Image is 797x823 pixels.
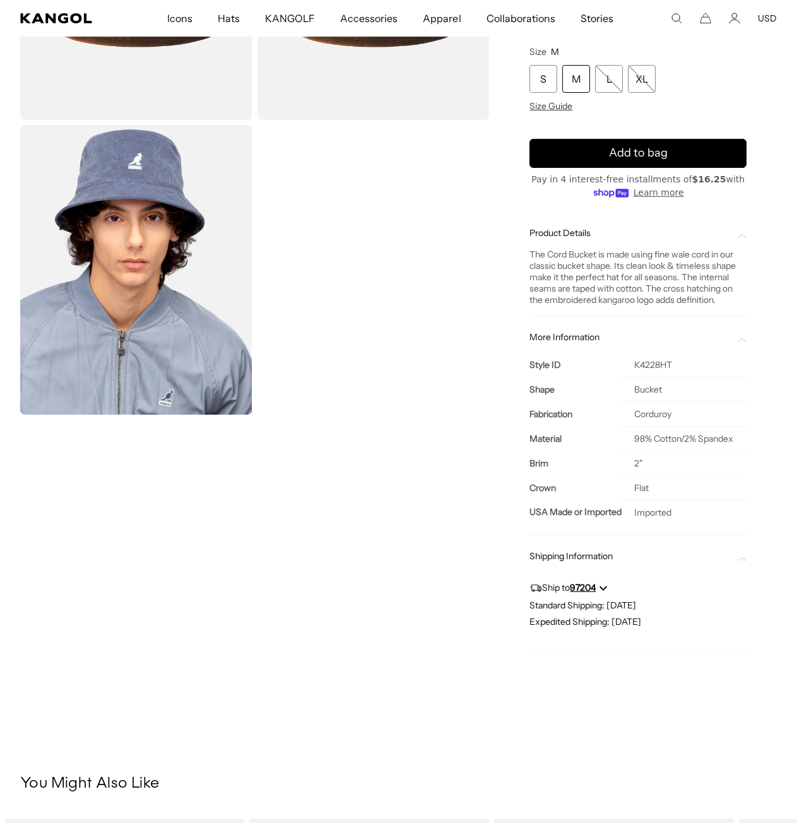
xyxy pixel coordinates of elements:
button: USD [758,13,777,24]
td: K4228HT [622,353,746,377]
th: Brim [529,451,622,475]
td: 98% Cotton/2% Spandex [622,426,746,451]
div: M [562,65,590,93]
div: L [595,65,623,93]
div: XL [628,65,656,93]
img: denim-blue [20,125,252,415]
td: Flat [622,475,746,500]
th: Style ID [529,353,622,377]
div: The Cord Bucket is made using fine wale cord in our classic bucket shape. Its clean look & timele... [529,249,747,305]
span: Add to bag [609,145,668,162]
th: Crown [529,475,622,500]
td: Corduroy [622,401,746,426]
span: Product Details [529,227,731,239]
div: Expedited Shipping: [DATE] [529,616,747,627]
th: Fabrication [529,401,622,426]
div: Standard Shipping: [DATE] [529,600,747,611]
th: Shape [529,377,622,401]
button: 97204 [570,583,608,592]
th: USA Made or Imported [529,500,622,524]
a: Kangol [20,13,110,23]
div: Ship to 97204 [529,572,747,642]
span: More Information [529,331,731,343]
h3: You Might Also Like [20,774,777,793]
td: Imported [622,500,746,524]
td: 2" [622,451,746,475]
span: Size Guide [529,100,572,112]
div: S [529,65,557,93]
button: Cart [700,13,711,24]
span: Shipping Information [529,550,731,562]
summary: Search here [671,13,682,24]
button: Add to bag [529,139,747,168]
a: Account [729,13,740,24]
span: Size [529,46,546,57]
td: Bucket [622,377,746,401]
span: M [551,46,559,57]
th: Material [529,426,622,451]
